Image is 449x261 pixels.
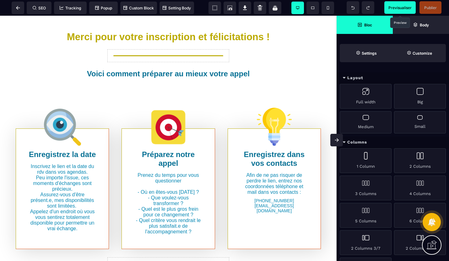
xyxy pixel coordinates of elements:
[413,51,432,56] strong: Customize
[337,137,449,148] div: Columns
[340,84,392,109] div: Full width
[163,6,191,10] span: Setting Body
[420,23,429,27] strong: Body
[337,72,449,84] div: Layout
[150,93,187,130] img: 387b4a10bf48ab8712f183923d080910_01-17_86383.png
[394,111,446,133] div: Small
[241,181,308,199] text: [PHONE_NUMBER] [EMAIL_ADDRESS][DOMAIN_NAME]
[394,176,446,200] div: 4 Columns
[95,6,112,10] span: Popup
[364,23,372,27] strong: Bloc
[394,84,446,109] div: Big
[340,111,392,133] div: Medium
[384,1,416,14] span: Preview
[340,203,392,228] div: 5 Columns
[241,155,308,181] text: Afin de ne pas risquer de perdre le lien, entrez nos coordonnées téléphone et mail dans vos conta...
[340,176,392,200] div: 3 Columns
[123,6,154,10] span: Custom Block
[394,148,446,173] div: 2 Columns
[134,155,202,220] text: Prenez du temps pour vous questionner - Où en êtes-vous [DATE] ? - Que voulez-vous transformer ? ...
[388,5,412,10] span: Previsualiser
[340,230,392,255] div: 2 Columns 3/7
[393,16,449,34] span: Open Layer Manager
[337,16,393,34] span: Open Blocks
[244,134,307,152] b: Enregistrez dans vos contacts
[362,51,377,56] strong: Settings
[208,2,221,14] span: View components
[255,92,293,130] img: e8a3ed2cdd5635c19ddcc50667f0d861_idee.png
[60,6,81,10] span: Tracking
[33,6,46,10] span: SEO
[424,5,437,10] span: Publier
[63,13,274,33] h1: Merci pour votre inscription et félicitations !
[44,93,81,130] img: 4976738c82f9b023c47c9e0396a720d3_loupe.png
[29,146,96,217] text: Inscrivez le lien et la date du rdv dans vos agendas. Peu importe l'issue, ces moments d'échanges...
[394,230,446,255] div: 2 Columns 7/3
[394,203,446,228] div: 6 Columns
[393,44,446,62] span: Open Style Manager
[340,148,392,173] div: 1 Column
[224,2,236,14] span: Screenshot
[142,134,197,152] b: Préparez notre appel
[340,44,393,62] span: Settings
[29,134,96,143] b: Enregistrez la date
